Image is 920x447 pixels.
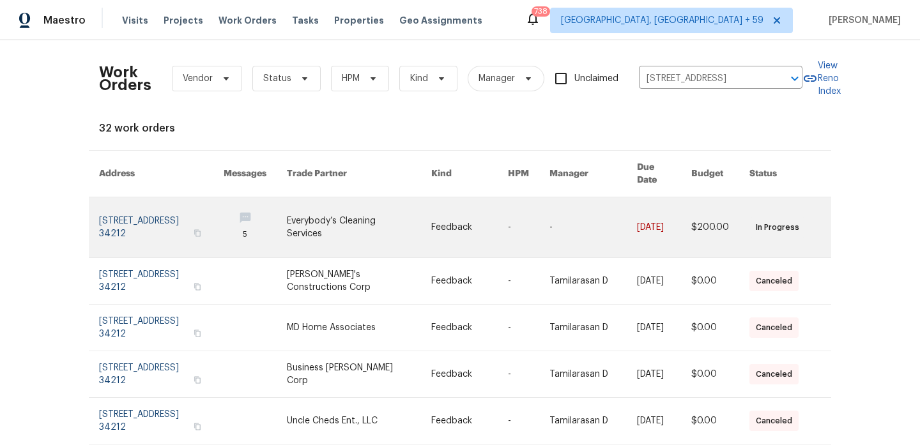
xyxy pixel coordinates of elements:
[421,398,498,444] td: Feedback
[277,305,421,351] td: MD Home Associates
[786,70,804,87] button: Open
[218,14,277,27] span: Work Orders
[192,281,203,292] button: Copy Address
[122,14,148,27] span: Visits
[99,122,821,135] div: 32 work orders
[421,305,498,351] td: Feedback
[342,72,360,85] span: HPM
[539,151,627,197] th: Manager
[421,151,498,197] th: Kind
[539,351,627,398] td: Tamilarasan D
[192,328,203,339] button: Copy Address
[498,398,539,444] td: -
[277,151,421,197] th: Trade Partner
[192,374,203,386] button: Copy Address
[479,72,515,85] span: Manager
[277,398,421,444] td: Uncle Cheds Ent., LLC
[192,421,203,432] button: Copy Address
[681,151,739,197] th: Budget
[574,72,618,86] span: Unclaimed
[739,151,831,197] th: Status
[164,14,203,27] span: Projects
[213,151,277,197] th: Messages
[43,14,86,27] span: Maestro
[539,197,627,258] td: -
[183,72,213,85] span: Vendor
[277,258,421,305] td: [PERSON_NAME]'s Constructions Corp
[421,197,498,258] td: Feedback
[263,72,291,85] span: Status
[824,14,901,27] span: [PERSON_NAME]
[99,66,151,91] h2: Work Orders
[539,398,627,444] td: Tamilarasan D
[539,305,627,351] td: Tamilarasan D
[498,258,539,305] td: -
[627,151,681,197] th: Due Date
[421,258,498,305] td: Feedback
[498,197,539,258] td: -
[334,14,384,27] span: Properties
[561,14,763,27] span: [GEOGRAPHIC_DATA], [GEOGRAPHIC_DATA] + 59
[802,59,841,98] a: View Reno Index
[292,16,319,25] span: Tasks
[498,151,539,197] th: HPM
[192,227,203,239] button: Copy Address
[89,151,213,197] th: Address
[421,351,498,398] td: Feedback
[410,72,428,85] span: Kind
[534,5,548,18] div: 738
[277,197,421,258] td: Everybody’s Cleaning Services
[277,351,421,398] td: Business [PERSON_NAME] Corp
[498,351,539,398] td: -
[498,305,539,351] td: -
[639,69,767,89] input: Enter in an address
[399,14,482,27] span: Geo Assignments
[539,258,627,305] td: Tamilarasan D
